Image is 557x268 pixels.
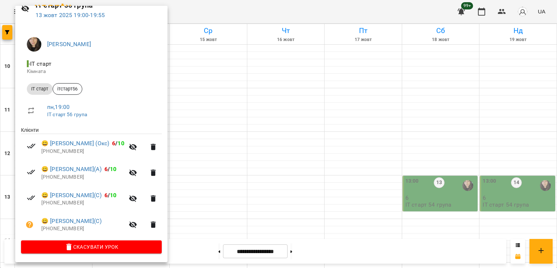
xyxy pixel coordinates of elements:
[27,243,156,251] span: Скасувати Урок
[27,60,53,67] span: - ІТ старт
[104,166,108,172] span: 6
[41,165,102,174] a: 😀 [PERSON_NAME](А)
[112,140,115,147] span: 6
[21,240,162,253] button: Скасувати Урок
[41,225,124,232] p: [PHONE_NUMBER]
[41,217,102,226] a: 😀 [PERSON_NAME](С)
[27,37,41,52] img: 95fb45bbfb8e32c1be35b17aeceadc00.jpg
[27,86,53,92] span: ІТ старт
[41,199,124,207] p: [PHONE_NUMBER]
[104,192,108,199] span: 6
[117,140,124,147] span: 10
[41,139,109,148] a: 😀 [PERSON_NAME] (Окс)
[53,86,82,92] span: ітстарт56
[110,192,116,199] span: 10
[27,168,36,176] svg: Візит сплачено
[47,103,70,110] a: пн , 19:00
[27,142,36,150] svg: Візит сплачено
[53,83,82,95] div: ітстарт56
[112,140,124,147] b: /
[41,191,102,200] a: 😀 [PERSON_NAME](С)
[47,41,91,48] a: [PERSON_NAME]
[36,12,105,19] a: 13 жовт 2025 19:00-19:55
[41,148,124,155] p: [PHONE_NUMBER]
[104,166,117,172] b: /
[110,166,116,172] span: 10
[104,192,117,199] b: /
[27,68,156,75] p: Кімната
[41,174,124,181] p: [PHONE_NUMBER]
[21,216,38,234] button: Візит ще не сплачено. Додати оплату?
[47,111,87,117] a: ІТ старт 56 група
[27,194,36,202] svg: Візит сплачено
[21,126,162,240] ul: Клієнти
